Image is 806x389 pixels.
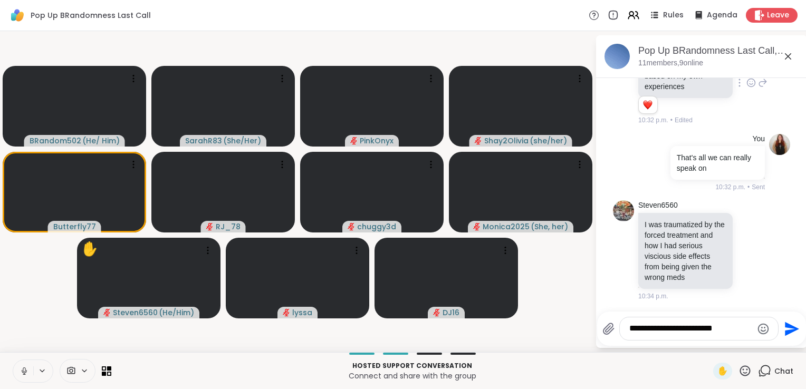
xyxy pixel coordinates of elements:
span: Steven6560 [113,307,158,318]
span: Butterfly77 [53,221,96,232]
button: Emoji picker [757,323,770,335]
button: Reactions: love [642,101,653,109]
a: Steven6560 [638,200,678,211]
span: audio-muted [206,223,214,230]
div: Pop Up BRandomness Last Call, [DATE] [638,44,799,57]
span: 10:32 p.m. [638,115,668,125]
span: Chat [774,366,793,376]
span: Leave [767,10,789,21]
span: BRandom502 [30,135,81,146]
span: ( He/Him ) [159,307,194,318]
span: ( She/Her ) [223,135,261,146]
div: Reaction list [639,96,657,113]
img: ShareWell Logomark [8,6,26,24]
span: ✋ [717,365,728,377]
p: I was traumatized by the forced treatment and how I had serious viscious side effects from being ... [645,219,726,283]
p: 11 members, 9 online [638,58,703,69]
span: audio-muted [475,137,482,144]
span: audio-muted [433,309,440,316]
img: https://sharewell-space-live.sfo3.digitaloceanspaces.com/user-generated/ad949235-6f32-41e6-8b9f-9... [769,134,790,155]
span: Sent [752,182,765,192]
p: Hosted support conversation [118,361,707,371]
h4: You [752,134,765,144]
span: chuggy3d [357,221,396,232]
span: audio-muted [103,309,111,316]
span: SarahR83 [185,135,222,146]
span: Shay2Olivia [484,135,529,146]
span: lyssa [292,307,312,318]
span: • [670,115,673,125]
div: ✋ [81,239,98,259]
span: 10:32 p.m. [715,182,745,192]
span: ( she/her ) [530,135,567,146]
span: PinkOnyx [360,135,394,146]
span: • [747,182,750,192]
span: audio-muted [283,309,290,316]
textarea: Type your message [629,323,752,334]
span: 10:34 p.m. [638,291,668,301]
p: That's all we can really speak on [677,152,759,173]
span: Agenda [707,10,737,21]
span: audio-muted [348,223,355,230]
span: Edited [675,115,693,125]
button: Send [779,317,802,341]
span: DJ16 [443,307,459,318]
span: RJ_78 [216,221,241,232]
span: Pop Up BRandomness Last Call [31,10,151,21]
span: ( He/ Him ) [82,135,120,146]
img: Pop Up BRandomness Last Call, Sep 06 [604,44,630,69]
span: audio-muted [473,223,481,230]
span: Monica2025 [483,221,530,232]
span: audio-muted [350,137,358,144]
img: https://sharewell-space-live.sfo3.digitaloceanspaces.com/user-generated/42cda42b-3507-48ba-b019-3... [613,200,634,221]
span: ( She, her ) [531,221,568,232]
p: Connect and share with the group [118,371,707,381]
span: Rules [663,10,684,21]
